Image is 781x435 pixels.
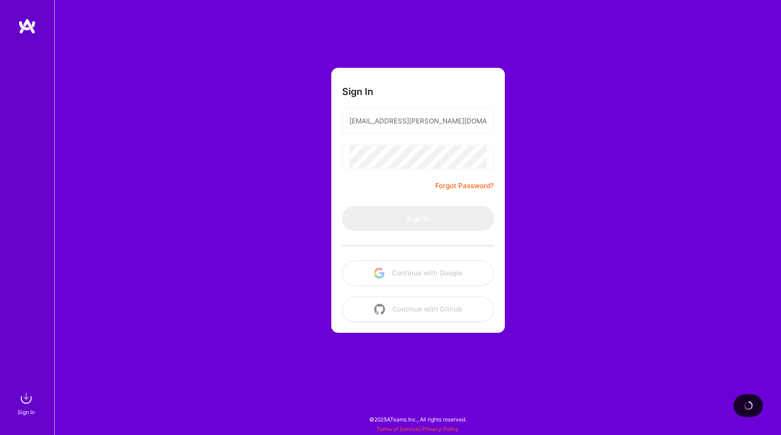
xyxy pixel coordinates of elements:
[376,426,419,432] a: Terms of Service
[17,389,35,407] img: sign in
[376,426,459,432] span: |
[435,180,494,191] a: Forgot Password?
[19,389,35,417] a: sign inSign In
[18,18,36,34] img: logo
[374,268,385,279] img: icon
[374,304,385,315] img: icon
[342,206,494,231] button: Sign In
[342,297,494,322] button: Continue with Github
[422,426,459,432] a: Privacy Policy
[18,407,35,417] div: Sign In
[349,109,487,132] input: Email...
[342,86,373,97] h3: Sign In
[54,408,781,430] div: © 2025 ATeams Inc., All rights reserved.
[742,399,754,411] img: loading
[342,260,494,286] button: Continue with Google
